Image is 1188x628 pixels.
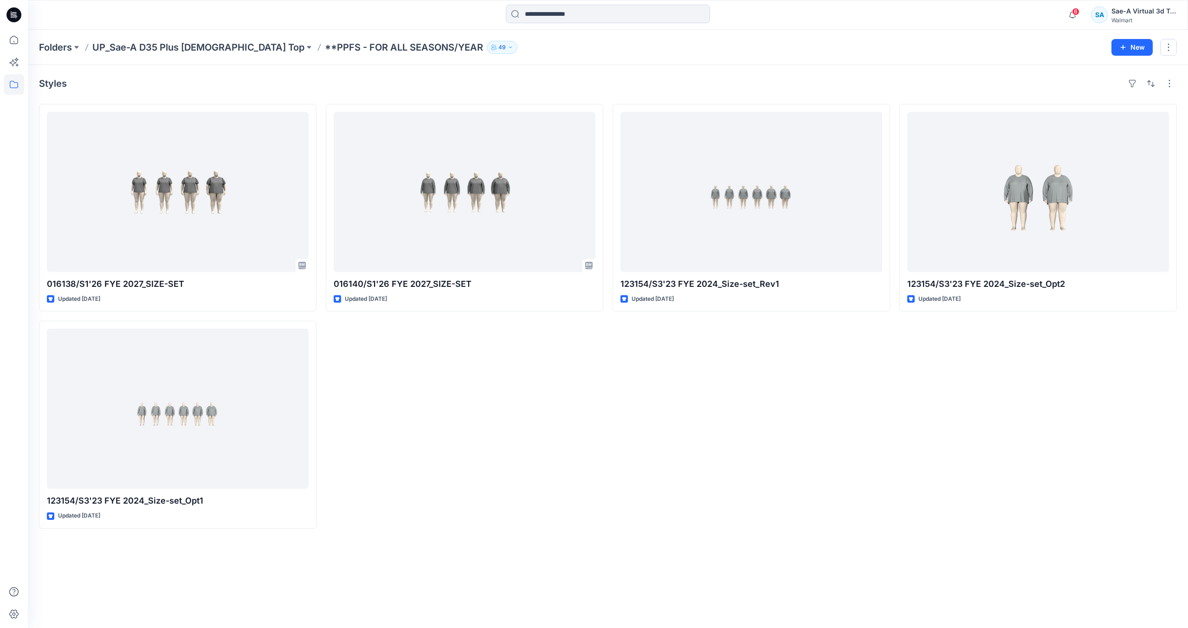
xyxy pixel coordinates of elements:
p: 123154/S3'23 FYE 2024_Size-set_Rev1 [620,278,882,291]
p: Updated [DATE] [58,294,100,304]
a: 016140/S1'26 FYE 2027_SIZE-SET [334,112,595,272]
a: 016138/S1'26 FYE 2027_SIZE-SET [47,112,309,272]
p: 123154/S3'23 FYE 2024_Size-set_Opt1 [47,494,309,507]
p: 123154/S3'23 FYE 2024_Size-set_Opt2 [907,278,1169,291]
a: Folders [39,41,72,54]
p: 49 [498,42,506,52]
p: Updated [DATE] [58,511,100,521]
a: 123154/S3'23 FYE 2024_Size-set_Opt2 [907,112,1169,272]
p: 016138/S1'26 FYE 2027_SIZE-SET [47,278,309,291]
span: 6 [1072,8,1079,15]
div: Walmart [1111,17,1176,24]
p: 016140/S1'26 FYE 2027_SIZE-SET [334,278,595,291]
p: **PPFS - FOR ALL SEASONS/YEAR [325,41,483,54]
button: New [1111,39,1153,56]
a: 123154/S3'23 FYE 2024_Size-set_Rev1 [620,112,882,272]
button: 49 [487,41,517,54]
p: Updated [DATE] [345,294,387,304]
div: Sae-A Virtual 3d Team [1111,6,1176,17]
a: 123154/S3'23 FYE 2024_Size-set_Opt1 [47,329,309,489]
p: Updated [DATE] [918,294,961,304]
div: SA [1091,6,1108,23]
p: Updated [DATE] [632,294,674,304]
a: UP_Sae-A D35 Plus [DEMOGRAPHIC_DATA] Top [92,41,304,54]
h4: Styles [39,78,67,89]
